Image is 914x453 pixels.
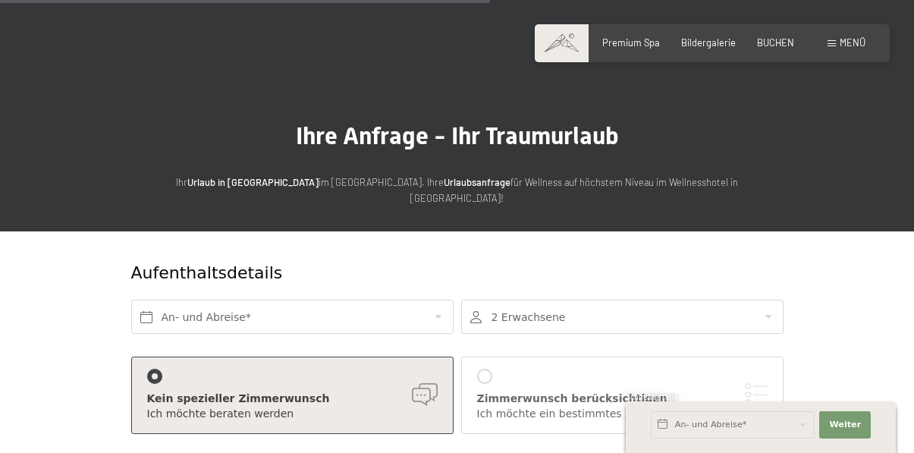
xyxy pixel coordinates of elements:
span: Ihre Anfrage - Ihr Traumurlaub [296,121,619,150]
div: Aufenthaltsdetails [131,262,674,285]
div: Ich möchte beraten werden [147,407,438,422]
span: Schnellanfrage [626,392,678,401]
strong: Urlaub in [GEOGRAPHIC_DATA] [187,176,319,188]
div: Kein spezieller Zimmerwunsch [147,392,438,407]
a: Premium Spa [602,36,660,49]
span: Menü [840,36,865,49]
button: Weiter [819,411,871,439]
span: Weiter [829,419,861,431]
div: Ich möchte ein bestimmtes Zimmer wählen [477,407,768,422]
strong: Urlaubsanfrage [444,176,510,188]
div: Zimmerwunsch berücksichtigen [477,392,768,407]
p: Ihr im [GEOGRAPHIC_DATA]. Ihre für Wellness auf höchstem Niveau im Wellnesshotel in [GEOGRAPHIC_D... [154,175,761,206]
a: BUCHEN [757,36,794,49]
a: Bildergalerie [681,36,736,49]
